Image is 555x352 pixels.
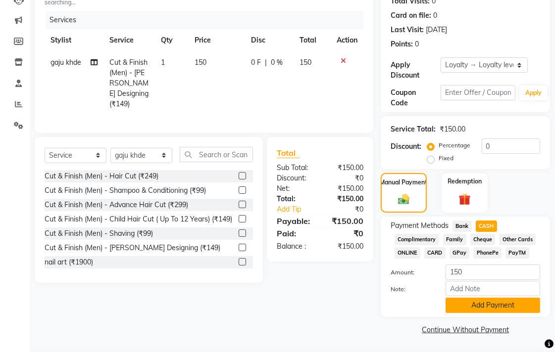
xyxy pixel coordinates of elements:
div: Card on file: [391,10,431,21]
input: Enter Offer / Coupon Code [441,85,515,100]
div: Services [46,11,371,29]
div: Total: [269,194,320,204]
label: Fixed [439,154,454,163]
label: Redemption [448,177,482,186]
span: CARD [424,247,446,259]
div: Points: [391,39,413,49]
th: Action [331,29,363,51]
input: Add Note [446,281,540,296]
div: ₹150.00 [440,124,465,134]
div: ₹150.00 [320,215,371,227]
span: PayTM [505,247,529,259]
span: Bank [453,220,472,232]
label: Percentage [439,141,470,150]
div: ₹150.00 [320,194,371,204]
span: | [265,57,267,68]
button: Apply [519,86,548,100]
th: Stylist [45,29,103,51]
span: 0 F [251,57,261,68]
img: _gift.svg [455,192,475,207]
img: _cash.svg [395,193,413,206]
span: PhonePe [473,247,502,259]
div: Cut & Finish (Men) - Shampoo & Conditioning (₹99) [45,185,206,196]
input: Amount [446,264,540,280]
div: Service Total: [391,124,436,134]
span: gaju khde [50,58,81,67]
label: Note: [383,285,438,294]
th: Price [189,29,245,51]
span: Other Cards [499,234,536,245]
div: Cut & Finish (Men) - Child Hair Cut ( Up To 12 Years) (₹149) [45,214,232,224]
span: Payment Methods [391,220,449,231]
label: Amount: [383,268,438,277]
th: Service [103,29,155,51]
div: Cut & Finish (Men) - Shaving (₹99) [45,228,153,239]
div: Apply Discount [391,60,441,81]
div: Payable: [269,215,320,227]
div: Discount: [391,141,421,152]
span: Complimentary [395,234,439,245]
div: Net: [269,183,320,194]
div: 0 [433,10,437,21]
th: Disc [245,29,294,51]
span: 0 % [271,57,283,68]
div: ₹0 [320,173,371,183]
span: Cheque [470,234,496,245]
div: Coupon Code [391,88,441,108]
span: Cut & Finish (Men) - [PERSON_NAME] Designing (₹149) [109,58,149,108]
th: Qty [155,29,189,51]
a: Add Tip [269,204,329,215]
div: Discount: [269,173,320,183]
div: Paid: [269,227,320,239]
label: Manual Payment [380,178,428,187]
div: Cut & Finish (Men) - [PERSON_NAME] Designing (₹149) [45,243,220,253]
div: ₹150.00 [320,241,371,252]
div: 0 [415,39,419,49]
div: Balance : [269,241,320,252]
span: 1 [161,58,165,67]
span: GPay [450,247,470,259]
div: ₹0 [320,227,371,239]
span: 150 [300,58,311,67]
button: Add Payment [446,298,540,313]
span: Total [277,148,300,158]
div: ₹150.00 [320,163,371,173]
div: ₹0 [329,204,371,215]
span: ONLINE [395,247,420,259]
div: nail art (₹1900) [45,257,93,267]
div: Sub Total: [269,163,320,173]
a: Continue Without Payment [383,325,548,335]
span: 150 [195,58,206,67]
div: [DATE] [426,25,447,35]
div: Cut & Finish (Men) - Advance Hair Cut (₹299) [45,200,188,210]
span: CASH [476,220,497,232]
th: Total [294,29,331,51]
div: Last Visit: [391,25,424,35]
div: Cut & Finish (Men) - Hair Cut (₹249) [45,171,158,181]
div: ₹150.00 [320,183,371,194]
span: Family [443,234,466,245]
input: Search or Scan [180,147,253,162]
